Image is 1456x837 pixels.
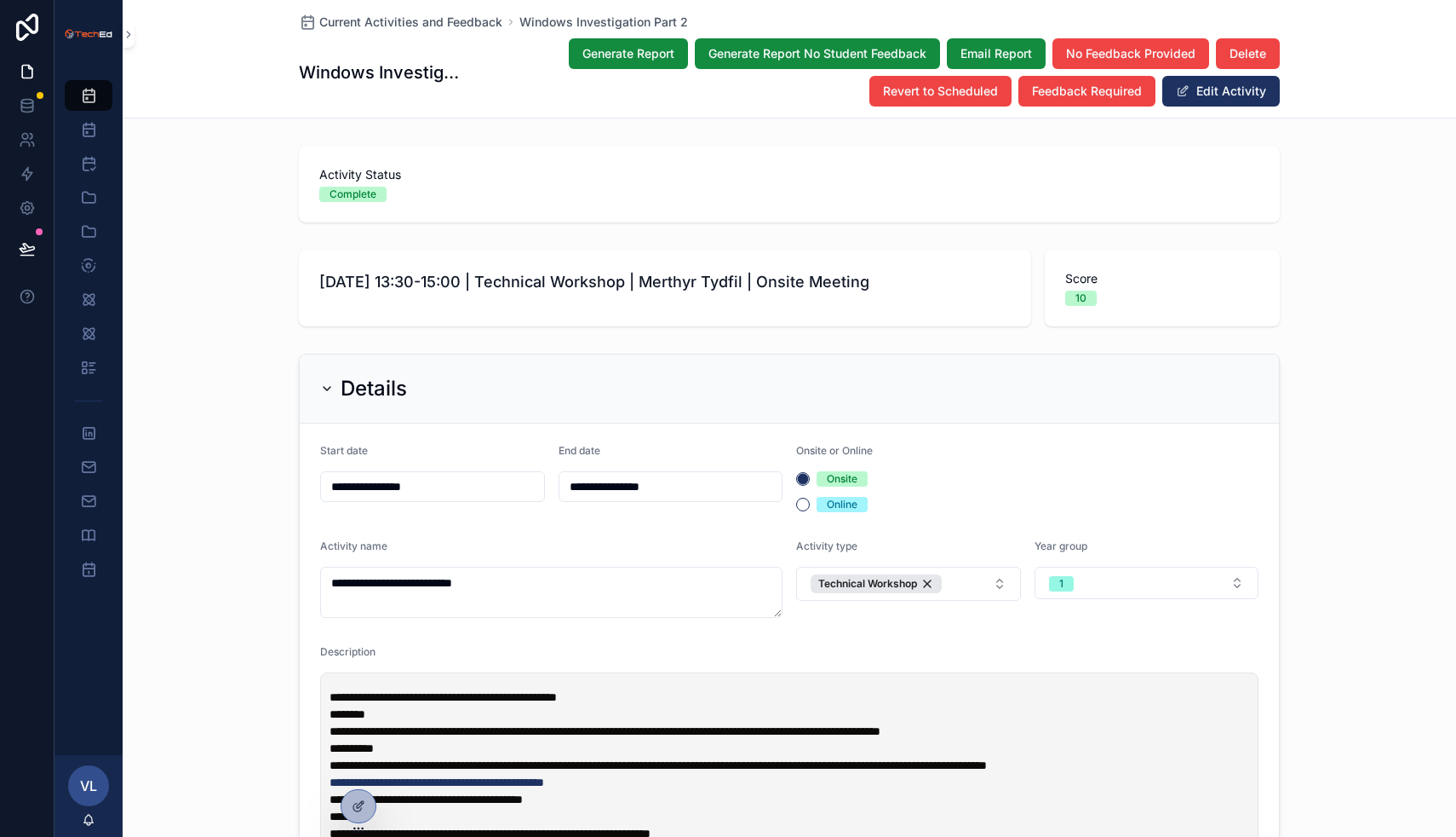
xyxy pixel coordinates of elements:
span: VL [80,776,97,796]
button: Select Button [1035,567,1259,599]
button: Generate Report No Student Feedback [695,38,940,69]
button: Unselect 1 [811,574,942,593]
button: No Feedback Provided [1052,38,1209,69]
button: Feedback Required [1018,76,1155,107]
span: Feedback Required [1032,83,1142,100]
span: Score [1065,270,1259,287]
span: Revert to Scheduled [883,83,998,100]
img: App logo [65,28,112,39]
span: No Feedback Provided [1066,45,1195,62]
span: Onsite or Online [796,444,873,457]
div: scrollable content [54,68,123,607]
span: Activity type [796,540,857,552]
div: Onsite [827,471,857,487]
span: [DATE] 13:30-15:00 | Technical Workshop | Merthyr Tydfil | Onsite Meeting [319,270,1011,294]
span: Email Report [960,45,1032,62]
button: Revert to Scheduled [869,76,1012,107]
button: Generate Report [569,38,688,69]
button: Unselect I_1 [1049,574,1074,592]
span: Start date [320,444,368,457]
h1: Windows Investigation Part 2 [299,61,467,84]
div: 10 [1075,291,1086,306]
div: Online [827,497,857,512]
div: 1 [1059,576,1063,592]
span: Generate Report [582,45,674,62]
button: Select Button [796,567,1021,601]
span: Delete [1230,45,1266,62]
span: Description [320,645,375,658]
span: Year group [1035,540,1087,552]
a: Current Activities and Feedback [299,14,502,31]
h2: Details [341,375,407,402]
span: Generate Report No Student Feedback [708,45,926,62]
span: Current Activities and Feedback [319,14,502,31]
button: Edit Activity [1162,76,1280,107]
span: Activity Status [319,166,1259,183]
span: End date [559,444,600,457]
span: Technical Workshop [818,577,917,591]
button: Delete [1216,38,1280,69]
button: Email Report [947,38,1046,69]
div: Complete [330,187,376,202]
span: Activity name [320,540,387,552]
a: Windows Investigation Part 2 [519,14,688,31]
